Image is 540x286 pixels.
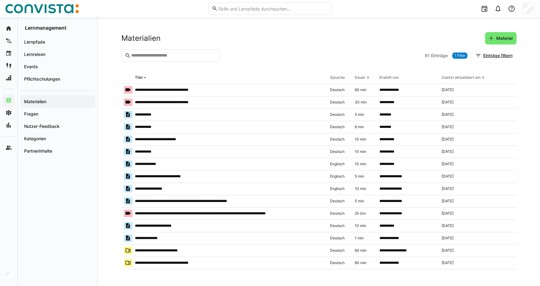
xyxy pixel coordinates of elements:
span: Deutsch [330,260,345,265]
span: [DATE] [442,236,454,241]
span: Deutsch [330,248,345,253]
span: [DATE] [442,137,454,142]
span: 2h 0m [355,211,366,216]
span: [DATE] [442,174,454,179]
span: Deutsch [330,236,345,241]
span: Material [495,35,513,41]
span: Deutsch [330,124,345,129]
span: Deutsch [330,149,345,154]
span: 5 min [355,199,364,204]
span: Englisch [330,174,345,179]
span: 10 min [355,186,366,191]
span: 60 min [355,260,366,265]
span: Deutsch [330,137,345,142]
span: Deutsch [330,211,345,216]
span: 1 Filter [454,53,466,58]
span: 1 min [355,236,364,241]
span: 60 min [355,87,366,92]
span: 5 min [355,112,364,117]
span: [DATE] [442,112,454,117]
span: 5 min [355,174,364,179]
h2: Materialien [121,34,161,43]
button: Material [485,32,517,44]
span: Englisch [330,162,345,166]
span: Einträge [431,53,448,59]
span: [DATE] [442,100,454,105]
span: 61 [425,53,430,59]
span: [DATE] [442,162,454,166]
span: 60 min [355,248,366,253]
span: [DATE] [442,260,454,265]
div: Dauer [355,75,366,80]
span: [DATE] [442,186,454,191]
span: 6 min [355,124,364,129]
span: 10 min [355,223,366,228]
span: Einträge filtern [482,53,513,59]
div: Titel [135,75,143,80]
span: 10 min [355,162,366,166]
span: Englisch [330,186,345,191]
span: [DATE] [442,149,454,154]
span: Deutsch [330,199,345,204]
div: Erstellt von [379,75,399,80]
span: 10 min [355,149,366,154]
span: 10 min [355,137,366,142]
span: Deutsch [330,100,345,105]
span: Deutsch [330,87,345,92]
button: Einträge filtern [472,49,517,62]
span: [DATE] [442,248,454,253]
input: Skills und Lernpfade durchsuchen… [218,6,328,11]
span: [DATE] [442,124,454,129]
span: [DATE] [442,223,454,228]
span: Deutsch [330,223,345,228]
span: [DATE] [442,87,454,92]
span: 30 min [355,100,367,105]
div: Zuletzt aktualisiert am [442,75,481,80]
div: Sprache [330,75,345,80]
span: [DATE] [442,199,454,204]
span: [DATE] [442,211,454,216]
span: Deutsch [330,112,345,117]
